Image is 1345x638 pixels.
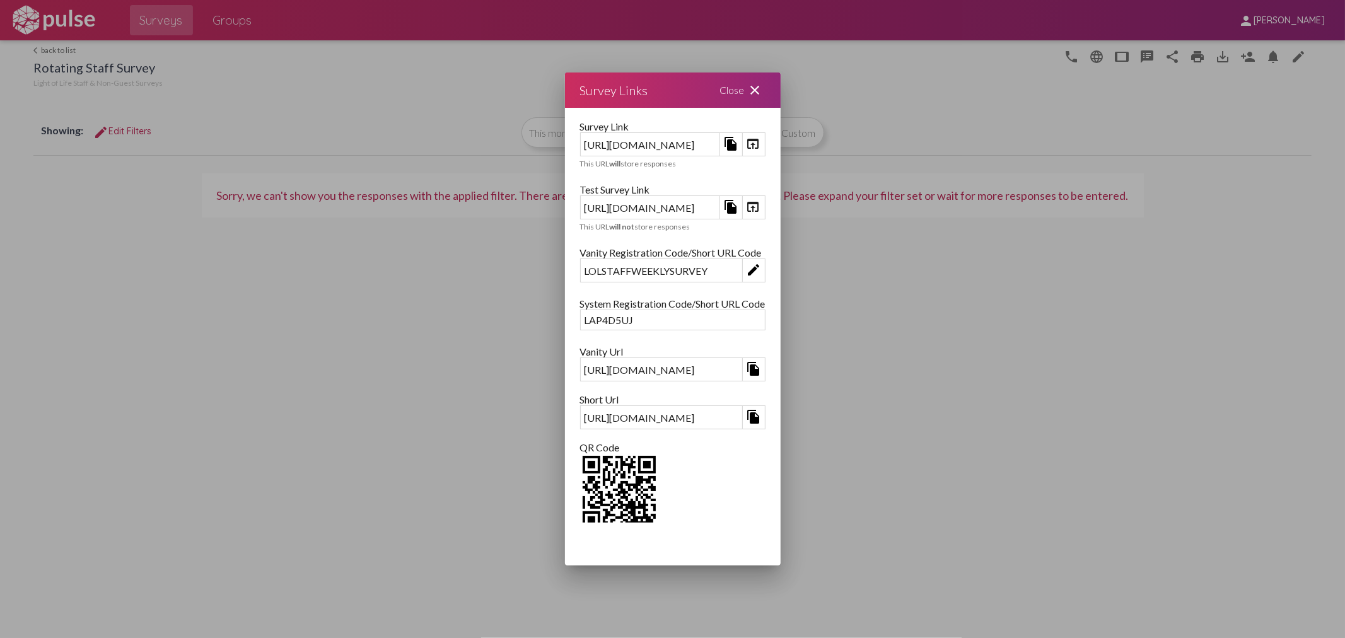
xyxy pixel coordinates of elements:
[610,222,635,231] b: will not
[581,135,719,154] div: [URL][DOMAIN_NAME]
[746,361,761,376] mat-icon: file_copy
[723,199,738,214] mat-icon: file_copy
[580,441,766,453] div: QR Code
[705,72,781,108] div: Close
[581,310,765,330] div: LAP4D5UJ
[580,80,648,100] div: Survey Links
[581,360,742,380] div: [URL][DOMAIN_NAME]
[746,199,761,214] mat-icon: open_in_browser
[580,159,766,168] div: This URL store responses
[580,120,766,132] div: Survey Link
[748,83,763,98] mat-icon: close
[581,198,719,217] div: [URL][DOMAIN_NAME]
[580,453,658,531] img: 9k=
[580,222,766,231] div: This URL store responses
[581,261,742,281] div: LOLSTAFFWEEKLYSURVEY
[581,408,742,427] div: [URL][DOMAIN_NAME]
[580,183,766,195] div: Test Survey Link
[746,262,761,277] mat-icon: edit
[610,159,621,168] b: will
[746,136,761,151] mat-icon: open_in_browser
[580,298,766,310] div: System Registration Code/Short URL Code
[580,345,766,357] div: Vanity Url
[746,409,761,424] mat-icon: file_copy
[580,246,766,258] div: Vanity Registration Code/Short URL Code
[723,136,738,151] mat-icon: file_copy
[580,393,766,405] div: Short Url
